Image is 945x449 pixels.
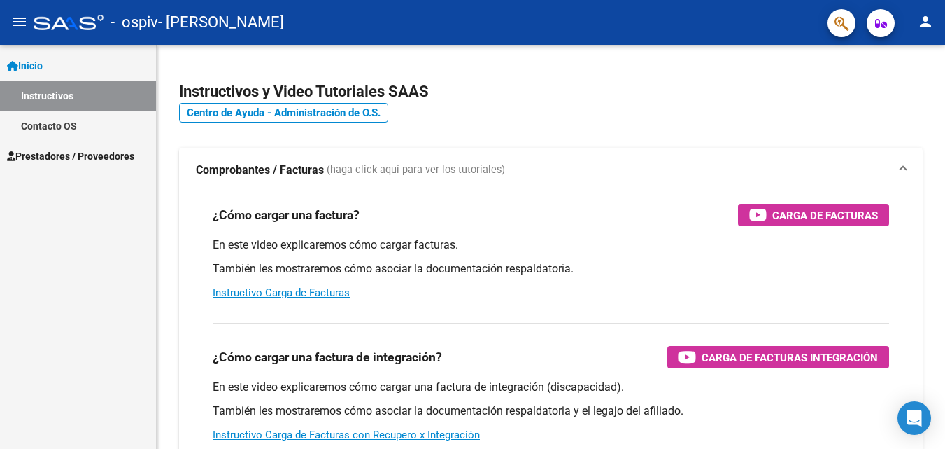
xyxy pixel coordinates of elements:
[196,163,324,178] strong: Comprobantes / Facturas
[213,286,350,299] a: Instructivo Carga de Facturas
[7,148,134,164] span: Prestadores / Proveedores
[213,261,889,277] p: También les mostraremos cómo asociar la documentación respaldatoria.
[917,13,934,30] mat-icon: person
[327,163,505,178] span: (haga click aquí para ver los tutoriales)
[772,207,878,224] span: Carga de Facturas
[667,346,889,368] button: Carga de Facturas Integración
[213,347,442,367] h3: ¿Cómo cargar una factura de integración?
[213,429,480,441] a: Instructivo Carga de Facturas con Recupero x Integración
[158,7,284,38] span: - [PERSON_NAME]
[213,403,889,419] p: También les mostraremos cómo asociar la documentación respaldatoria y el legajo del afiliado.
[11,13,28,30] mat-icon: menu
[897,401,931,435] div: Open Intercom Messenger
[7,58,43,74] span: Inicio
[213,205,360,225] h3: ¿Cómo cargar una factura?
[179,148,923,193] mat-expansion-panel-header: Comprobantes / Facturas (haga click aquí para ver los tutoriales)
[179,103,388,123] a: Centro de Ayuda - Administración de O.S.
[111,7,158,38] span: - ospiv
[213,380,889,395] p: En este video explicaremos cómo cargar una factura de integración (discapacidad).
[213,237,889,253] p: En este video explicaremos cómo cargar facturas.
[738,204,889,226] button: Carga de Facturas
[179,78,923,105] h2: Instructivos y Video Tutoriales SAAS
[702,349,878,366] span: Carga de Facturas Integración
